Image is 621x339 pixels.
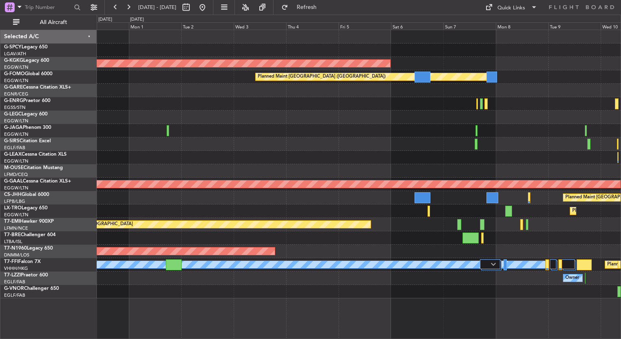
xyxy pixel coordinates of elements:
span: M-OUSE [4,165,24,170]
a: G-ENRGPraetor 600 [4,98,50,103]
a: EGGW/LTN [4,78,28,84]
a: G-FOMOGlobal 6000 [4,72,52,76]
button: Refresh [278,1,326,14]
a: EGSS/STN [4,104,26,111]
div: Tue 9 [548,22,601,30]
a: T7-BREChallenger 604 [4,233,56,237]
a: M-OUSECitation Mustang [4,165,63,170]
a: G-KGKGLegacy 600 [4,58,49,63]
div: Planned Maint [GEOGRAPHIC_DATA] ([GEOGRAPHIC_DATA]) [258,71,386,83]
a: T7-LZZIPraetor 600 [4,273,48,278]
a: EGGW/LTN [4,118,28,124]
a: CS-JHHGlobal 6000 [4,192,49,197]
button: All Aircraft [9,16,88,29]
span: Refresh [290,4,324,10]
span: G-VNOR [4,286,24,291]
div: Quick Links [497,4,525,12]
div: Mon 1 [129,22,181,30]
div: Wed 3 [234,22,286,30]
div: Thu 4 [286,22,339,30]
a: LTBA/ISL [4,239,22,245]
span: T7-FFI [4,259,18,264]
a: VHHH/HKG [4,265,28,272]
a: T7-FFIFalcon 7X [4,259,41,264]
a: LFPB/LBG [4,198,25,204]
a: G-JAGAPhenom 300 [4,125,51,130]
span: G-LEGC [4,112,22,117]
span: T7-EMI [4,219,20,224]
span: G-SIRS [4,139,20,143]
a: T7-N1960Legacy 650 [4,246,53,251]
button: Quick Links [481,1,541,14]
a: G-VNORChallenger 650 [4,286,59,291]
span: G-GAAL [4,179,23,184]
a: G-SIRSCitation Excel [4,139,51,143]
span: G-ENRG [4,98,23,103]
span: G-SPCY [4,45,22,50]
img: arrow-gray.svg [491,263,496,266]
div: Sat 6 [391,22,443,30]
a: EGGW/LTN [4,212,28,218]
a: G-LEAXCessna Citation XLS [4,152,67,157]
div: [DATE] [98,16,112,23]
a: G-GARECessna Citation XLS+ [4,85,71,90]
span: All Aircraft [21,20,86,25]
div: Sun 31 [76,22,129,30]
span: T7-BRE [4,233,21,237]
div: Owner [565,272,579,284]
span: LX-TRO [4,206,22,211]
a: EGLF/FAB [4,279,25,285]
div: [DATE] [130,16,144,23]
a: EGGW/LTN [4,64,28,70]
a: T7-EMIHawker 900XP [4,219,54,224]
span: CS-JHH [4,192,22,197]
div: Sun 7 [443,22,496,30]
a: DNMM/LOS [4,252,29,258]
span: G-LEAX [4,152,22,157]
span: G-GARE [4,85,23,90]
a: LX-TROLegacy 650 [4,206,48,211]
a: EGGW/LTN [4,131,28,137]
a: G-LEGCLegacy 600 [4,112,48,117]
span: [DATE] - [DATE] [138,4,176,11]
a: EGGW/LTN [4,158,28,164]
a: EGNR/CEG [4,91,28,97]
div: Tue 2 [181,22,234,30]
span: T7-N1960 [4,246,27,251]
a: EGLF/FAB [4,292,25,298]
a: EGLF/FAB [4,145,25,151]
a: G-SPCYLegacy 650 [4,45,48,50]
span: G-KGKG [4,58,23,63]
input: Trip Number [25,1,72,13]
span: G-FOMO [4,72,25,76]
a: EGGW/LTN [4,185,28,191]
a: G-GAALCessna Citation XLS+ [4,179,71,184]
a: LFMD/CEQ [4,172,28,178]
a: LFMN/NCE [4,225,28,231]
a: LGAV/ATH [4,51,26,57]
span: G-JAGA [4,125,23,130]
span: T7-LZZI [4,273,21,278]
div: Fri 5 [339,22,391,30]
div: Mon 8 [496,22,548,30]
